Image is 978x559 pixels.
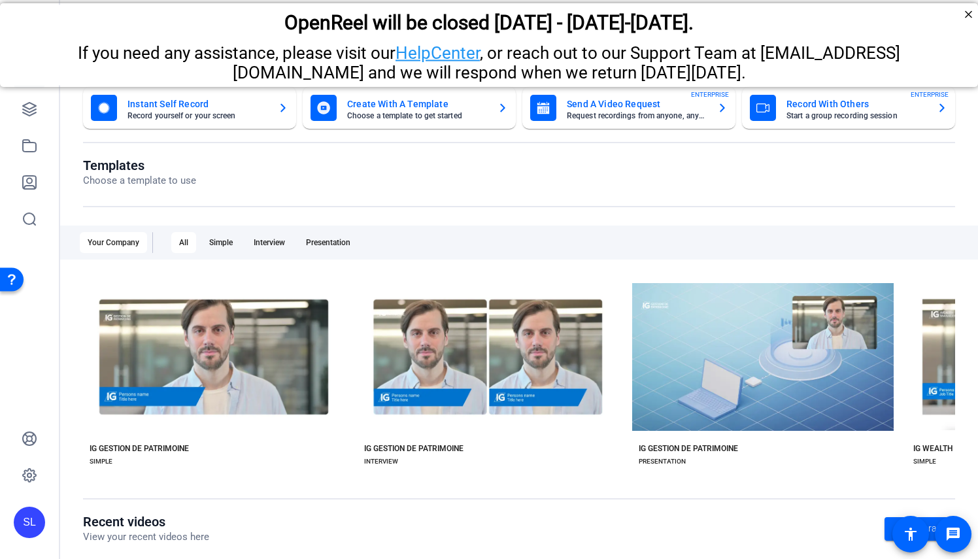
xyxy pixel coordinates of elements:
[78,40,900,79] span: If you need any assistance, please visit our , or reach out to our Support Team at [EMAIL_ADDRESS...
[83,87,296,129] button: Instant Self RecordRecord yourself or your screen
[347,112,487,120] mat-card-subtitle: Choose a template to get started
[298,232,358,253] div: Presentation
[83,173,196,188] p: Choose a template to use
[522,87,735,129] button: Send A Video RequestRequest recordings from anyone, anywhereENTERPRISE
[692,326,708,341] mat-icon: check_circle
[14,507,45,538] div: SL
[418,326,433,341] mat-icon: check_circle
[396,40,480,59] a: HelpCenter
[786,96,926,112] mat-card-title: Record With Others
[171,232,196,253] div: All
[742,87,955,129] button: Record With OthersStart a group recording sessionENTERPRISE
[567,112,707,120] mat-card-subtitle: Request recordings from anyone, anywhere
[885,517,955,541] a: Go to library
[143,326,159,341] mat-icon: check_circle
[903,526,919,542] mat-icon: accessibility
[421,363,437,379] mat-icon: play_arrow
[83,514,209,530] h1: Recent videos
[696,363,711,379] mat-icon: play_arrow
[439,367,556,375] span: Preview IG Gestion de Patrimoine
[436,330,560,337] span: Start with IG Gestion de Patrimoine
[146,363,162,379] mat-icon: play_arrow
[90,456,112,467] div: SIMPLE
[80,232,147,253] div: Your Company
[364,456,398,467] div: INTERVIEW
[913,456,936,467] div: SIMPLE
[639,443,738,454] div: IG GESTION DE PATRIMOINE
[567,96,707,112] mat-card-title: Send A Video Request
[83,158,196,173] h1: Templates
[165,367,282,375] span: Preview IG Gestion de Patrimoine
[714,367,831,375] span: Preview IG Gestion de Patrimoine
[161,330,285,337] span: Start with IG Gestion de Patrimoine
[127,96,267,112] mat-card-title: Instant Self Record
[945,526,961,542] mat-icon: message
[16,8,962,31] div: OpenReel will be closed [DATE] - [DATE]-[DATE].
[201,232,241,253] div: Simple
[127,112,267,120] mat-card-subtitle: Record yourself or your screen
[711,330,834,337] span: Start with IG Gestion de Patrimoine
[90,443,189,454] div: IG GESTION DE PATRIMOINE
[786,112,926,120] mat-card-subtitle: Start a group recording session
[364,443,464,454] div: IG GESTION DE PATRIMOINE
[639,456,686,467] div: PRESENTATION
[246,232,293,253] div: Interview
[691,90,729,99] span: ENTERPRISE
[83,530,209,545] p: View your recent videos here
[911,90,949,99] span: ENTERPRISE
[347,96,487,112] mat-card-title: Create With A Template
[303,87,516,129] button: Create With A TemplateChoose a template to get started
